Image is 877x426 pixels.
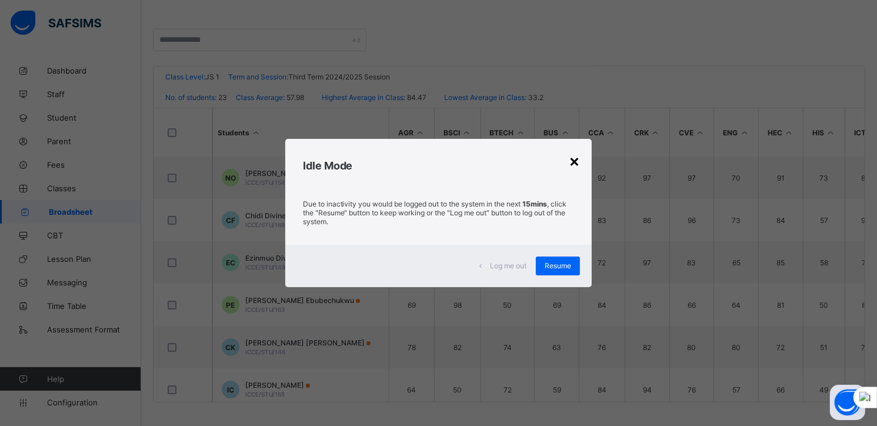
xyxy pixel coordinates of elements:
span: Log me out [490,261,526,270]
button: Open asap [830,385,865,420]
h2: Idle Mode [303,159,575,172]
p: Due to inactivity you would be logged out to the system in the next , click the "Resume" button t... [303,199,575,226]
strong: 15mins [523,199,548,208]
div: × [569,151,580,171]
span: Resume [545,261,571,270]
